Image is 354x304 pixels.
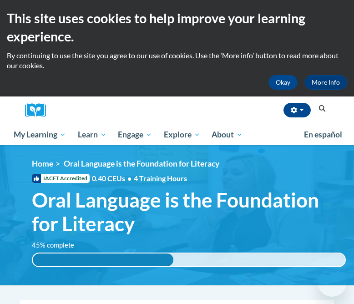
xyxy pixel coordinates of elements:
span: 4 Training Hours [134,174,187,182]
a: Engage [112,124,158,145]
a: Explore [158,124,206,145]
a: En español [298,125,348,144]
button: Account Settings [283,103,311,117]
iframe: Button to launch messaging window [318,268,347,297]
p: By continuing to use the site you agree to our use of cookies. Use the ‘More info’ button to read... [7,51,347,71]
span: En español [304,130,342,139]
button: Okay [268,75,298,90]
span: • [127,174,131,182]
a: More Info [304,75,347,90]
a: About [206,124,249,145]
span: My Learning [14,129,66,140]
a: My Learning [8,124,72,145]
div: 45% complete [33,253,173,266]
h2: This site uses cookies to help improve your learning experience. [7,9,347,46]
a: Learn [72,124,112,145]
span: 0.40 CEUs [92,173,134,183]
a: Cox Campus [25,103,52,117]
span: About [212,129,243,140]
a: Home [32,159,53,168]
span: Learn [78,129,106,140]
label: 45% complete [32,240,84,250]
span: Oral Language is the Foundation for Literacy [64,159,219,168]
img: Logo brand [25,103,52,117]
span: Engage [118,129,152,140]
span: Explore [164,129,200,140]
span: IACET Accredited [32,174,90,183]
span: Oral Language is the Foundation for Literacy [32,188,346,236]
div: Main menu [7,124,348,145]
button: Search [315,103,329,114]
